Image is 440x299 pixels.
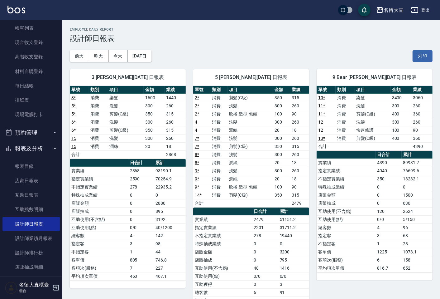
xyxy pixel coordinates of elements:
td: 360 [411,134,433,142]
td: 300 [273,118,290,126]
td: 0/0 [252,272,278,280]
th: 業績 [165,86,186,94]
button: [DATE] [127,50,151,62]
td: 19440 [278,232,309,240]
th: 單號 [317,86,336,94]
td: 實業績 [70,167,128,175]
td: 3400 [390,94,412,102]
td: 洗髮 [227,118,273,126]
td: 805 [128,256,154,264]
td: 不指定實業績 [70,183,128,191]
th: 累計 [278,208,309,216]
td: 18 [290,126,309,134]
a: 排班表 [2,93,60,107]
td: 18 [290,159,309,167]
td: 350 [144,110,165,118]
td: 消費 [210,102,227,110]
td: 2590 [128,175,154,183]
a: 12 [318,128,323,133]
td: 洗髮 [227,167,273,175]
td: 0 [402,183,433,191]
button: 前天 [70,50,89,62]
a: 設計師日報表 [2,217,60,231]
td: 剪髮(C級) [355,110,390,118]
td: 洗髮 [227,102,273,110]
td: 260 [165,134,186,142]
td: 染髮 [355,94,390,102]
td: 300 [273,134,290,142]
td: 400 [390,110,412,118]
button: 列印 [413,50,433,62]
td: 300 [273,150,290,159]
td: 0 [252,256,278,264]
td: 平均項次單價 [70,272,128,280]
span: 3 [PERSON_NAME][DATE] 日報表 [77,74,178,81]
a: 15 [71,136,76,141]
button: 預約管理 [2,125,60,141]
td: 合計 [193,199,210,207]
td: 吹捲.造型.包頭 [227,183,273,191]
th: 單號 [70,86,89,94]
a: 4 [195,120,197,125]
td: 0/0 [128,223,154,232]
a: 報表目錄 [2,159,60,174]
a: 設計師排行榜 [2,246,60,260]
td: 1440 [165,94,186,102]
td: 客單價 [70,256,128,264]
td: 278 [128,183,154,191]
td: 0 [375,191,401,199]
th: 項目 [108,86,144,94]
h2: Employee Daily Report [70,27,433,32]
td: 5/150 [402,215,433,223]
td: 93190.1 [154,167,186,175]
a: 現場電腦打卡 [2,107,60,122]
td: 互助使用(不含點) [317,207,375,215]
td: 2868 [128,167,154,175]
td: 3192 [154,215,186,223]
td: 816.7 [375,264,401,272]
td: 客項次(服務) [70,264,128,272]
td: 227 [154,264,186,272]
td: 1416 [278,264,309,272]
td: 300 [273,167,290,175]
td: 互助使用(點) [317,215,375,223]
td: 652 [402,264,433,272]
td: 70254.9 [154,175,186,183]
td: 指定實業績 [193,223,252,232]
td: 460 [128,272,154,280]
td: 消費 [210,110,227,118]
button: 今天 [108,50,128,62]
td: 剪髮(C級) [227,191,273,199]
td: 2624 [402,207,433,215]
td: 消費 [210,118,227,126]
td: 4390 [375,159,401,167]
td: 消費 [210,159,227,167]
button: 名留大直 [374,4,406,17]
td: 2868 [165,150,186,159]
td: 0 [375,183,401,191]
td: 店販金額 [317,191,375,199]
td: 98 [154,240,186,248]
td: 3060 [411,94,433,102]
td: 28 [402,240,433,248]
a: 每日結帳 [2,79,60,93]
td: 20 [144,142,165,150]
td: 300 [273,102,290,110]
td: 消費 [89,134,108,142]
td: 300 [144,134,165,142]
td: 0/0 [375,215,401,223]
td: 消費 [89,126,108,134]
td: 剪髮(C級) [355,134,390,142]
td: 40/1200 [154,223,186,232]
td: 3 [128,240,154,248]
td: 1225 [375,248,401,256]
span: 5 [PERSON_NAME][DATE] 日報表 [201,74,302,81]
th: 業績 [411,86,433,94]
a: 高階收支登錄 [2,50,60,64]
td: 260 [290,167,309,175]
td: 3 [375,232,401,240]
td: 消費 [336,94,355,102]
td: 店販抽成 [317,199,375,207]
td: 不指定實業績 [193,232,252,240]
td: 4 [375,223,401,232]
